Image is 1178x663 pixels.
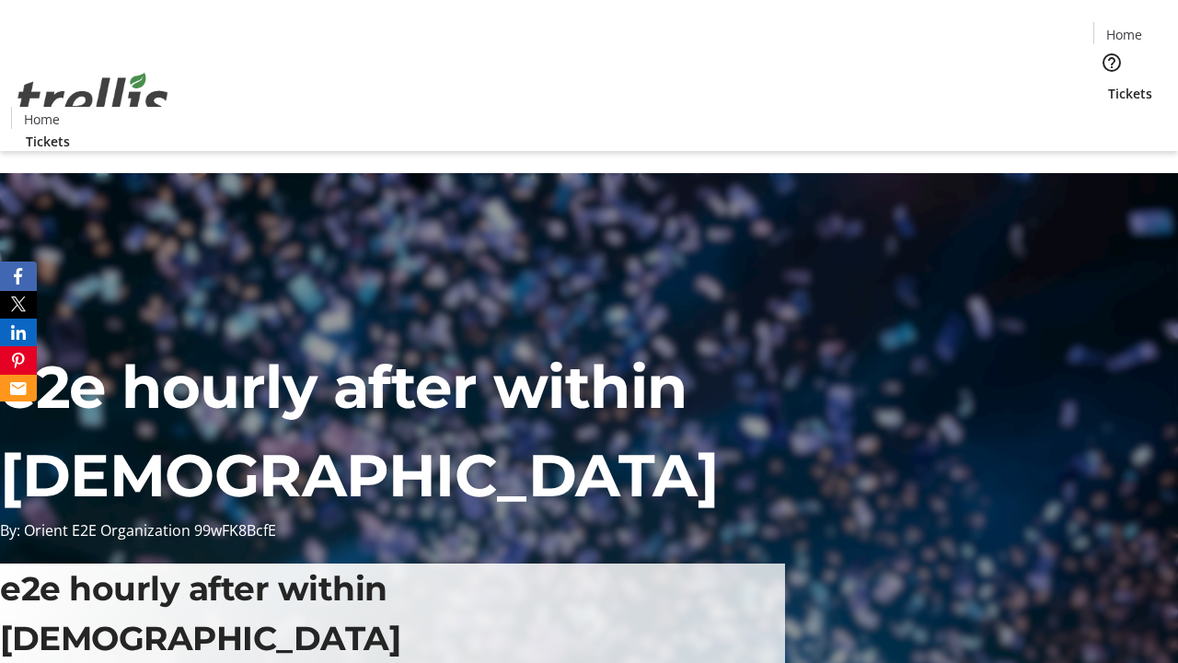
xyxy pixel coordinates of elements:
button: Help [1093,44,1130,81]
a: Home [1094,25,1153,44]
button: Cart [1093,103,1130,140]
span: Home [24,110,60,129]
img: Orient E2E Organization 99wFK8BcfE's Logo [11,52,175,145]
span: Tickets [26,132,70,151]
span: Home [1106,25,1142,44]
a: Home [12,110,71,129]
a: Tickets [11,132,85,151]
a: Tickets [1093,84,1167,103]
span: Tickets [1108,84,1152,103]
